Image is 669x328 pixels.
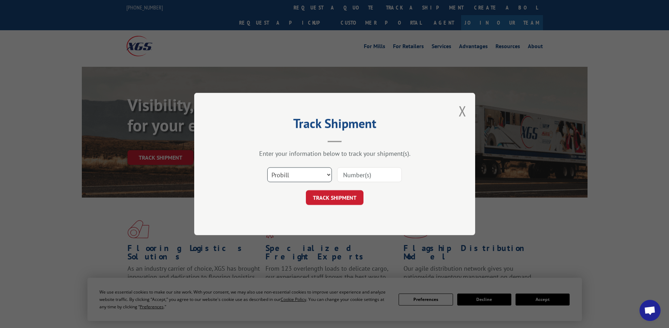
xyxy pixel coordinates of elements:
button: TRACK SHIPMENT [306,190,363,205]
h2: Track Shipment [229,118,440,132]
button: Close modal [459,102,466,120]
input: Number(s) [337,167,402,182]
div: Enter your information below to track your shipment(s). [229,149,440,157]
div: Open chat [640,300,661,321]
